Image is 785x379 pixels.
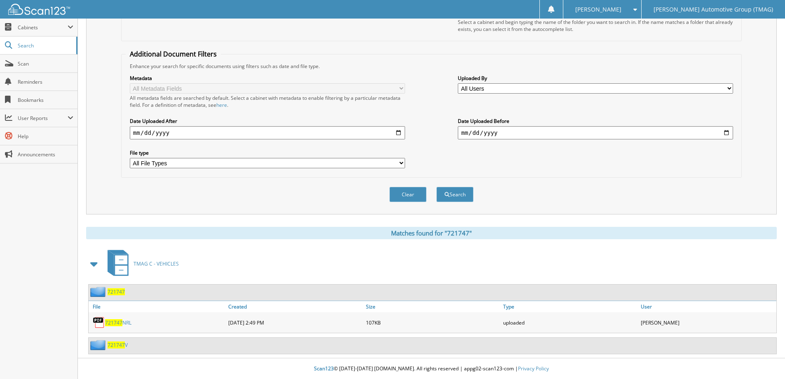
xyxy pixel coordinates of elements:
span: 721747 [105,319,122,326]
div: © [DATE]-[DATE] [DOMAIN_NAME]. All rights reserved | appg02-scan123-com | [78,359,785,379]
label: Uploaded By [458,75,733,82]
a: Privacy Policy [518,365,549,372]
iframe: Chat Widget [744,339,785,379]
button: Search [436,187,473,202]
div: Select a cabinet and begin typing the name of the folder you want to search in. If the name match... [458,19,733,33]
button: Clear [389,187,426,202]
div: Enhance your search for specific documents using filters such as date and file type. [126,63,737,70]
span: Search [18,42,72,49]
a: 721747NRL [105,319,131,326]
label: Metadata [130,75,405,82]
span: Bookmarks [18,97,73,104]
a: Created [226,301,364,312]
span: Help [18,133,73,140]
span: User Reports [18,115,68,122]
label: File type [130,149,405,156]
div: 107KB [364,314,501,331]
img: folder2.png [90,287,108,297]
span: Announcements [18,151,73,158]
div: [PERSON_NAME] [639,314,776,331]
div: [DATE] 2:49 PM [226,314,364,331]
div: All metadata fields are searched by default. Select a cabinet with metadata to enable filtering b... [130,94,405,108]
span: Cabinets [18,24,68,31]
input: end [458,126,733,139]
label: Date Uploaded After [130,118,405,125]
span: TMAG C - VEHICLES [134,260,179,267]
img: folder2.png [90,340,108,350]
span: [PERSON_NAME] Automotive Group (TMAG) [654,7,773,12]
a: Size [364,301,501,312]
img: scan123-logo-white.svg [8,4,70,15]
img: PDF.png [93,316,105,329]
input: start [130,126,405,139]
a: 721747V [108,341,128,348]
span: Scan123 [314,365,334,372]
a: File [89,301,226,312]
span: 721747 [108,341,125,348]
a: Type [501,301,639,312]
a: User [639,301,776,312]
a: TMAG C - VEHICLES [103,247,179,280]
div: Matches found for "721747" [86,227,777,239]
a: 721747 [108,288,125,295]
span: Reminders [18,78,73,85]
div: uploaded [501,314,639,331]
span: Scan [18,60,73,67]
legend: Additional Document Filters [126,49,221,59]
a: here [216,101,227,108]
label: Date Uploaded Before [458,118,733,125]
span: [PERSON_NAME] [575,7,621,12]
